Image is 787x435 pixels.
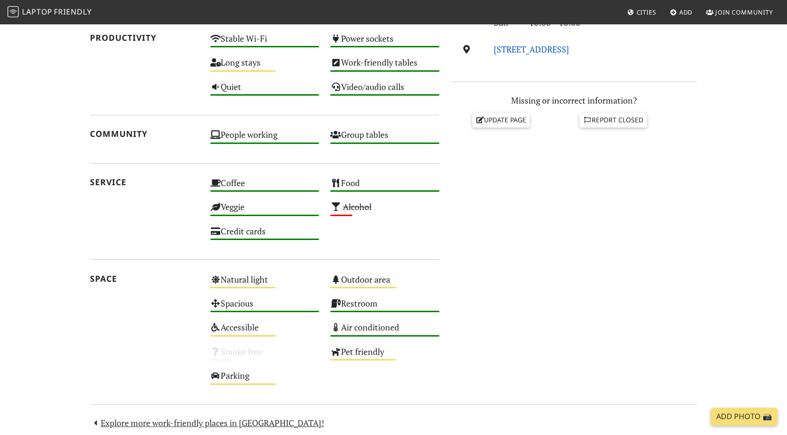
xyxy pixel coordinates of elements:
div: Natural light [205,272,325,296]
div: Coffee [205,175,325,199]
a: Add [666,4,697,21]
div: Work-friendly tables [325,55,445,79]
p: Missing or incorrect information? [451,94,697,107]
h2: Space [90,274,199,284]
h2: Service [90,177,199,187]
span: Join Community [715,8,773,16]
img: LaptopFriendly [7,6,19,17]
div: Accessible [205,320,325,344]
div: Air conditioned [325,320,445,344]
div: Power sockets [325,31,445,55]
h2: Productivity [90,33,199,43]
div: Long stays [205,55,325,79]
span: Friendly [54,7,91,17]
div: Food [325,175,445,199]
div: Pet friendly [325,344,445,368]
div: Group tables [325,127,445,151]
div: Parking [205,368,325,392]
s: Alcohol [343,201,371,212]
div: Quiet [205,79,325,103]
div: Spacious [205,296,325,320]
a: Update page [472,113,530,127]
div: People working [205,127,325,151]
div: Video/audio calls [325,79,445,103]
div: Restroom [325,296,445,320]
div: Veggie [205,199,325,223]
a: [STREET_ADDRESS] [494,44,569,55]
a: Join Community [702,4,777,21]
h2: Community [90,129,199,139]
a: Report closed [579,113,647,127]
span: Cities [637,8,656,16]
a: Explore more work-friendly places in [GEOGRAPHIC_DATA]! [90,417,324,428]
a: Cities [624,4,660,21]
a: LaptopFriendly LaptopFriendly [7,4,92,21]
span: Add [679,8,693,16]
div: Outdoor area [325,272,445,296]
div: Smoke free [205,344,325,368]
span: Laptop [22,7,52,17]
div: Credit cards [205,224,325,247]
div: Stable Wi-Fi [205,31,325,55]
